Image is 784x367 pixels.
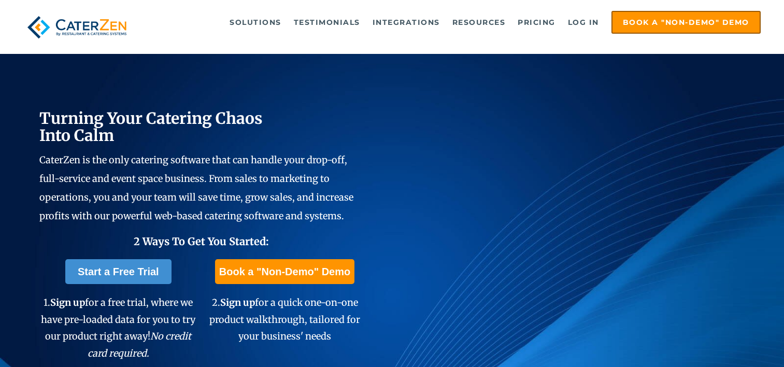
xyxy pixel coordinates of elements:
[692,327,773,356] iframe: Help widget launcher
[215,259,354,284] a: Book a "Non-Demo" Demo
[447,12,511,33] a: Resources
[50,297,85,308] span: Sign up
[209,297,360,342] span: 2. for a quick one-on-one product walkthrough, tailored for your business' needs
[39,154,353,222] span: CaterZen is the only catering software that can handle your drop-off, full-service and event spac...
[224,12,287,33] a: Solutions
[65,259,172,284] a: Start a Free Trial
[39,108,263,145] span: Turning Your Catering Chaos Into Calm
[134,235,269,248] span: 2 Ways To Get You Started:
[41,297,195,359] span: 1. for a free trial, where we have pre-loaded data for you to try our product right away!
[563,12,604,33] a: Log in
[23,11,131,44] img: caterzen
[367,12,445,33] a: Integrations
[88,330,192,359] em: No credit card required.
[289,12,365,33] a: Testimonials
[220,297,255,308] span: Sign up
[512,12,561,33] a: Pricing
[611,11,761,34] a: Book a "Non-Demo" Demo
[149,11,760,34] div: Navigation Menu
